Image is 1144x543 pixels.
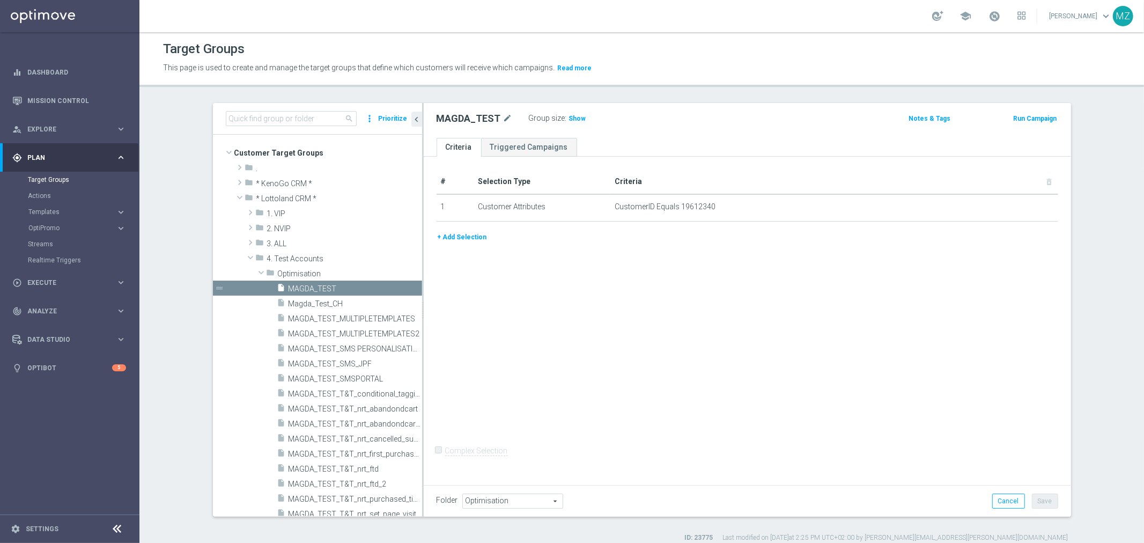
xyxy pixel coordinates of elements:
[556,62,593,74] button: Read more
[12,86,126,115] div: Mission Control
[28,220,138,236] div: OptiPromo
[289,359,422,369] span: MAGDA_TEST_SMS_JPF
[28,236,138,252] div: Streams
[267,268,275,281] i: folder
[277,494,286,506] i: insert_drive_file
[116,277,126,288] i: keyboard_arrow_right
[27,354,112,382] a: Optibot
[116,334,126,344] i: keyboard_arrow_right
[1032,494,1058,509] button: Save
[12,125,127,134] button: person_search Explore keyboard_arrow_right
[116,207,126,217] i: keyboard_arrow_right
[277,509,286,521] i: insert_drive_file
[277,328,286,341] i: insert_drive_file
[289,510,422,519] span: MAGDA_TEST_T&amp;T_nrt_set_page_visit
[256,179,422,188] span: * KenoGo CRM *
[437,496,458,505] label: Folder
[345,114,354,123] span: search
[27,280,116,286] span: Execute
[377,112,409,126] button: Prioritize
[474,170,610,194] th: Selection Type
[289,344,422,354] span: MAGDA_TEST_SMS PERSONALISATION TAGS4
[12,335,127,344] button: Data Studio keyboard_arrow_right
[289,450,422,459] span: MAGDA_TEST_T&amp;T_nrt_first_purchased_tickets
[685,533,713,542] label: ID: 23775
[412,114,422,124] i: chevron_left
[116,152,126,163] i: keyboard_arrow_right
[28,208,127,216] button: Templates keyboard_arrow_right
[277,298,286,311] i: insert_drive_file
[289,390,422,399] span: MAGDA_TEST_T&amp;T_conditional_tagging
[529,114,565,123] label: Group size
[11,524,20,534] i: settings
[28,256,112,265] a: Realtime Triggers
[437,138,481,157] a: Criteria
[12,124,22,134] i: person_search
[907,113,951,124] button: Notes & Tags
[28,188,138,204] div: Actions
[28,225,105,231] span: OptiPromo
[27,308,116,314] span: Analyze
[256,208,264,221] i: folder
[28,224,127,232] button: OptiPromo keyboard_arrow_right
[12,363,22,373] i: lightbulb
[12,335,116,344] div: Data Studio
[289,299,422,309] span: Magda_Test_CH
[615,177,642,186] span: Criteria
[256,238,264,251] i: folder
[277,373,286,386] i: insert_drive_file
[1012,113,1058,124] button: Run Campaign
[28,225,116,231] div: OptiPromo
[277,419,286,431] i: insert_drive_file
[289,284,422,293] span: MAGDA_TEST
[569,115,586,122] span: Show
[411,112,422,127] button: chevron_left
[12,306,116,316] div: Analyze
[474,194,610,221] td: Customer Attributes
[116,306,126,316] i: keyboard_arrow_right
[289,405,422,414] span: MAGDA_TEST_T&amp;T_nrt_abandondcart
[289,375,422,384] span: MAGDA_TEST_SMSPORTAL
[26,526,58,532] a: Settings
[365,111,375,126] i: more_vert
[256,164,422,173] span: .
[277,464,286,476] i: insert_drive_file
[12,68,22,77] i: equalizer
[12,153,116,163] div: Plan
[278,269,422,278] span: Optimisation
[267,224,422,233] span: 2. NVIP
[256,223,264,236] i: folder
[437,231,488,243] button: + Add Selection
[12,97,127,105] button: Mission Control
[12,153,22,163] i: gps_fixed
[12,58,126,86] div: Dashboard
[960,10,971,22] span: school
[289,420,422,429] span: MAGDA_TEST_T&amp;T_nrt_abandondcart2
[12,124,116,134] div: Explore
[723,533,1068,542] label: Last modified on [DATE] at 2:25 PM UTC+02:00 by [PERSON_NAME][EMAIL_ADDRESS][PERSON_NAME][DOMAIN_...
[163,41,245,57] h1: Target Groups
[27,126,116,133] span: Explore
[267,209,422,218] span: 1. VIP
[28,209,116,215] div: Templates
[12,278,127,287] div: play_circle_outline Execute keyboard_arrow_right
[277,403,286,416] i: insert_drive_file
[12,278,22,288] i: play_circle_outline
[437,194,474,221] td: 1
[27,336,116,343] span: Data Studio
[277,283,286,296] i: insert_drive_file
[289,329,422,339] span: MAGDA_TEST_MULTIPLETEMPLATES2
[256,194,422,203] span: * Lottoland CRM *
[112,364,126,371] div: 5
[565,114,567,123] label: :
[277,388,286,401] i: insert_drive_file
[234,145,422,160] span: Customer Target Groups
[1113,6,1133,26] div: MZ
[12,153,127,162] div: gps_fixed Plan keyboard_arrow_right
[27,86,126,115] a: Mission Control
[277,358,286,371] i: insert_drive_file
